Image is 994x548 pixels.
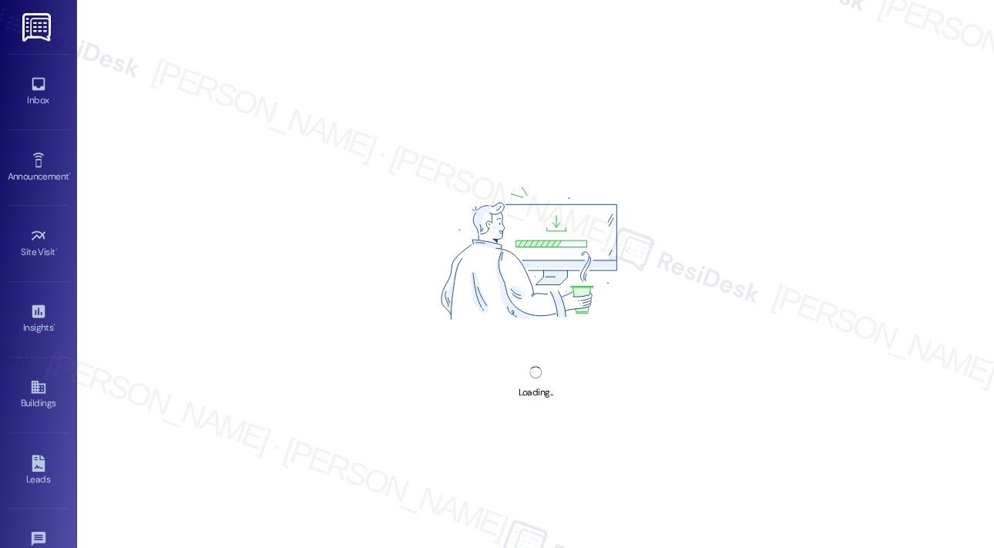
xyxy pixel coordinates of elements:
[53,320,55,331] span: •
[8,71,69,113] a: Inbox
[8,374,69,415] a: Buildings
[518,385,552,401] div: Loading...
[8,223,69,264] a: Site Visit •
[22,13,54,42] img: ResiDesk Logo
[8,298,69,340] a: Insights •
[69,169,71,180] span: •
[8,450,69,492] a: Leads
[55,244,58,255] span: •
